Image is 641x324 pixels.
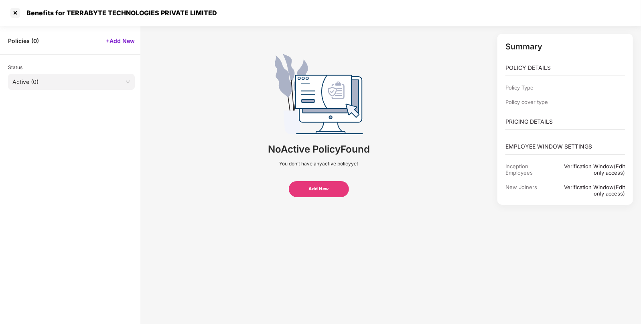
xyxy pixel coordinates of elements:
[555,184,625,197] div: Verification Window(Edit only access)
[8,64,22,70] span: Status
[505,84,555,91] div: Policy Type
[22,9,217,17] div: Benefits for TERRABYTE TECHNOLOGIES PRIVATE LIMITED
[505,184,555,197] div: New Joiners
[8,37,39,45] span: Policies ( 0 )
[106,37,135,45] span: +Add New
[268,142,370,157] div: No Active Policy Found
[505,142,625,151] p: EMPLOYEE WINDOW SETTINGS
[505,99,555,105] div: Policy cover type
[279,161,358,167] p: You don’t have any active policy yet
[505,63,625,72] p: POLICY DETAILS
[555,163,625,176] div: Verification Window(Edit only access)
[505,163,555,176] div: Inception Employees
[12,76,130,88] span: Active (0)
[289,181,349,197] button: Add New
[275,54,363,134] img: svg+xml;base64,PHN2ZyB4bWxucz0iaHR0cDovL3d3dy53My5vcmcvMjAwMC9zdmciIHdpZHRoPSIyMjAiIGhlaWdodD0iMj...
[505,117,625,126] p: PRICING DETAILS
[505,42,625,51] p: Summary
[309,186,329,193] span: Add New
